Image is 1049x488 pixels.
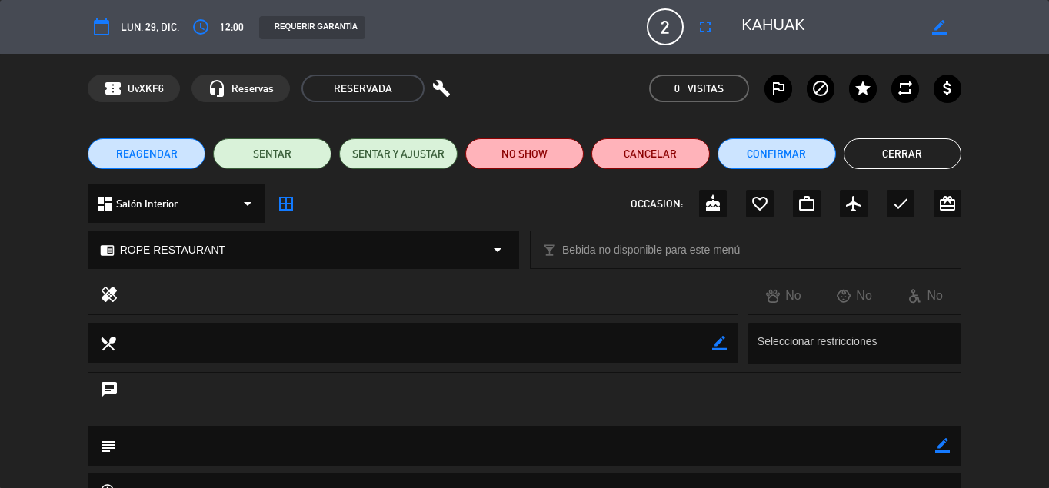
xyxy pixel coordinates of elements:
i: work_outline [798,194,816,213]
i: favorite_border [751,194,769,213]
button: Cerrar [844,138,962,169]
button: Confirmar [718,138,836,169]
i: repeat [896,79,914,98]
button: fullscreen [691,13,719,41]
span: 12:00 [220,18,244,36]
i: local_dining [99,334,116,351]
i: block [811,79,830,98]
span: RESERVADA [301,75,425,102]
span: UvXKF6 [128,80,164,98]
span: 2 [647,8,684,45]
i: attach_money [938,79,957,98]
i: access_time [191,18,210,36]
i: local_bar [542,243,557,257]
div: REQUERIR GARANTÍA [259,16,365,39]
span: Salón Interior [116,195,178,213]
button: access_time [187,13,215,41]
button: SENTAR [213,138,331,169]
span: Bebida no disponible para este menú [562,241,740,259]
span: ROPE RESTAURANT [120,241,225,259]
em: Visitas [688,80,724,98]
i: subject [99,437,116,454]
i: star [854,79,872,98]
button: SENTAR Y AJUSTAR [339,138,458,169]
span: REAGENDAR [116,146,178,162]
i: arrow_drop_down [488,241,507,259]
i: headset_mic [208,79,226,98]
i: cake [704,194,722,213]
i: border_color [712,336,727,350]
i: chat [100,380,118,402]
i: check [891,194,910,213]
span: 0 [674,80,680,98]
i: dashboard [95,194,114,213]
div: No [890,286,961,306]
i: card_giftcard [938,194,957,213]
i: fullscreen [696,18,714,36]
i: arrow_drop_down [238,194,257,213]
button: NO SHOW [465,138,584,169]
i: border_all [277,194,295,213]
i: healing [100,285,118,307]
button: calendar_today [88,13,115,41]
i: chrome_reader_mode [100,243,115,257]
i: calendar_today [92,18,111,36]
i: airplanemode_active [844,194,863,213]
div: No [748,286,819,306]
span: Reservas [231,80,274,98]
i: border_color [935,438,950,453]
div: No [819,286,890,306]
i: border_color [932,20,947,35]
button: Cancelar [591,138,710,169]
span: lun. 29, dic. [121,18,179,36]
span: confirmation_number [104,79,122,98]
i: outlined_flag [769,79,788,98]
i: build [432,79,451,98]
span: OCCASION: [631,195,683,213]
button: REAGENDAR [88,138,206,169]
